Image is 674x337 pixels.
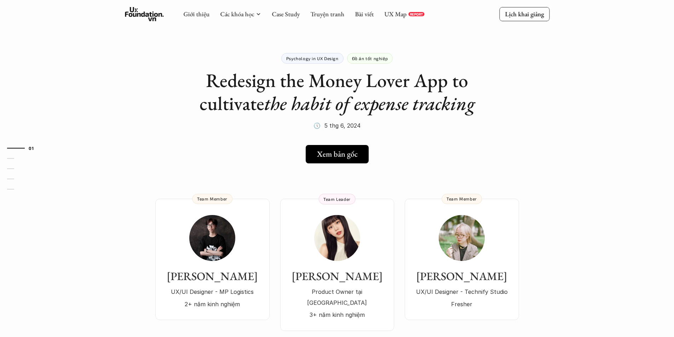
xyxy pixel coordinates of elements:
a: 01 [7,144,41,152]
h3: [PERSON_NAME] [162,269,263,283]
p: UX/UI Designer - Technify Studio [412,286,512,297]
p: Team Member [447,196,477,201]
strong: 01 [29,145,34,150]
a: [PERSON_NAME]Product Owner tại [GEOGRAPHIC_DATA]3+ năm kinh nghiệmTeam Leader [280,199,394,331]
p: Product Owner tại [GEOGRAPHIC_DATA] [287,286,387,308]
a: REPORT [408,12,424,16]
a: Lịch khai giảng [499,7,549,21]
h3: [PERSON_NAME] [412,269,512,283]
p: Lịch khai giảng [505,10,544,18]
h1: Redesign the Money Lover App to cultivate [196,69,479,115]
a: Giới thiệu [183,10,209,18]
a: [PERSON_NAME]UX/UI Designer - MP Logistics2+ năm kinh nghiệmTeam Member [155,199,270,320]
p: 2+ năm kinh nghiệm [162,299,263,309]
p: REPORT [410,12,423,16]
a: UX Map [384,10,407,18]
a: [PERSON_NAME]UX/UI Designer - Technify StudioFresherTeam Member [405,199,519,320]
p: UX/UI Designer - MP Logistics [162,286,263,297]
p: 🕔 5 thg 6, 2024 [313,120,361,131]
a: Xem bản gốc [306,145,369,163]
p: Team Leader [323,197,351,202]
p: Psychology in UX Design [286,56,339,61]
a: Truyện tranh [310,10,344,18]
p: Đồ án tốt nghiệp [352,56,388,61]
p: Team Member [197,196,227,201]
em: the habit of expense tracking [264,91,475,116]
a: Case Study [272,10,300,18]
h3: [PERSON_NAME] [287,269,387,283]
a: Các khóa học [220,10,254,18]
h5: Xem bản gốc [317,150,358,159]
p: Fresher [412,299,512,309]
a: Bài viết [355,10,374,18]
p: 3+ năm kinh nghiệm [287,309,387,320]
